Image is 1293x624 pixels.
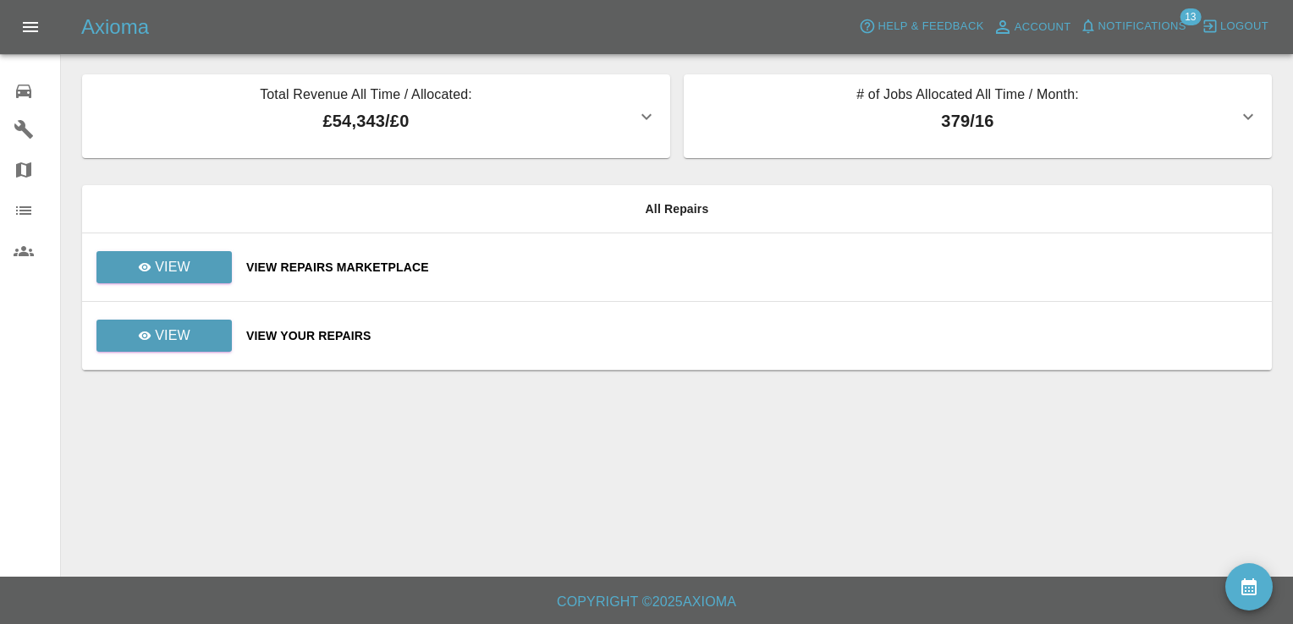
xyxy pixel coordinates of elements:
[988,14,1076,41] a: Account
[246,259,1258,276] a: View Repairs Marketplace
[96,260,233,273] a: View
[1015,18,1071,37] span: Account
[96,85,636,108] p: Total Revenue All Time / Allocated:
[96,320,232,352] a: View
[1225,563,1273,610] button: availability
[96,328,233,342] a: View
[1098,17,1186,36] span: Notifications
[82,74,670,158] button: Total Revenue All Time / Allocated:£54,343/£0
[855,14,988,40] button: Help & Feedback
[82,185,1272,233] th: All Repairs
[96,108,636,134] p: £54,343 / £0
[96,251,232,283] a: View
[1220,17,1268,36] span: Logout
[1197,14,1273,40] button: Logout
[697,85,1238,108] p: # of Jobs Allocated All Time / Month:
[155,257,190,277] p: View
[697,108,1238,134] p: 379 / 16
[14,590,1279,614] h6: Copyright © 2025 Axioma
[246,327,1258,344] a: View Your Repairs
[878,17,983,36] span: Help & Feedback
[155,326,190,346] p: View
[1076,14,1191,40] button: Notifications
[81,14,149,41] h5: Axioma
[10,7,51,47] button: Open drawer
[1180,8,1201,25] span: 13
[684,74,1272,158] button: # of Jobs Allocated All Time / Month:379/16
